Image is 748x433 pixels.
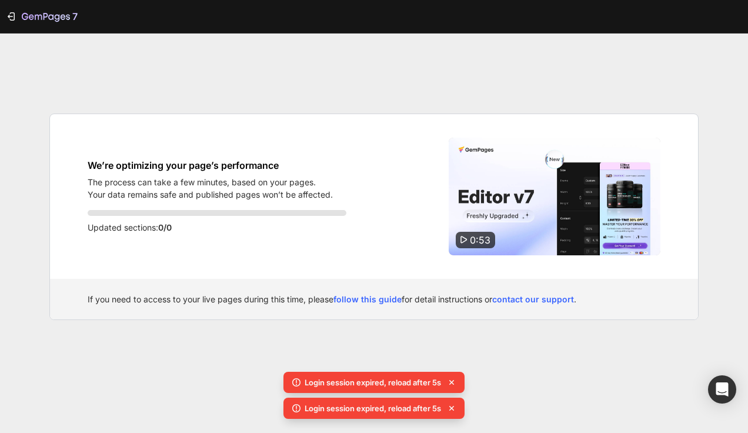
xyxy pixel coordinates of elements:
p: 7 [72,9,78,24]
h1: We’re optimizing your page’s performance [88,158,333,172]
p: Login session expired, reload after 5s [305,377,441,388]
p: The process can take a few minutes, based on your pages. [88,176,333,188]
div: Open Intercom Messenger [708,375,736,404]
span: 0:53 [470,234,490,246]
img: Video thumbnail [449,138,660,255]
p: Login session expired, reload after 5s [305,402,441,414]
p: Your data remains safe and published pages won’t be affected. [88,188,333,201]
p: Updated sections: [88,221,346,235]
a: contact our support [492,294,574,304]
span: 0/0 [158,222,172,232]
a: follow this guide [333,294,402,304]
div: If you need to access to your live pages during this time, please for detail instructions or . [88,293,660,305]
